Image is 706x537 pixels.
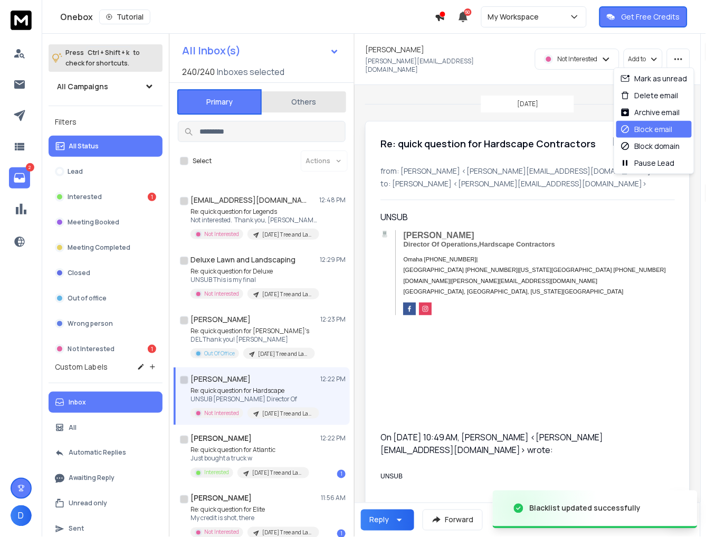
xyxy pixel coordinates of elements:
p: [DATE] : 12:22 pm [612,136,675,147]
p: Inbox [69,398,86,407]
p: Re: quick question for Legends [190,208,317,216]
p: [PERSON_NAME][EMAIL_ADDRESS][DOMAIN_NAME] [365,57,524,74]
div: Mark as unread [621,73,688,84]
p: Automatic Replies [69,449,126,457]
span: [PERSON_NAME] [403,231,474,240]
div: Reply [369,515,389,525]
span: 240 / 240 [182,65,215,78]
p: Press to check for shortcuts. [65,48,140,69]
p: Meeting Completed [68,243,130,252]
span: [US_STATE][GEOGRAPHIC_DATA] [PHONE_NUMBER] [519,267,666,273]
p: Wrong person [68,319,113,328]
p: to: [PERSON_NAME] <[PERSON_NAME][EMAIL_ADDRESS][DOMAIN_NAME]> [380,178,675,189]
p: Not Interested [204,529,239,536]
span: 50 [464,8,472,16]
p: Interested [204,469,229,477]
p: [DATE] Tree and Landscaping [258,350,309,358]
p: Re: quick question for Hardscape [190,387,317,395]
p: Out Of Office [204,350,235,357]
p: Not Interested [558,55,598,63]
h1: [PERSON_NAME] [190,434,252,444]
h1: [PERSON_NAME] [190,374,251,384]
h1: [EMAIL_ADDRESS][DOMAIN_NAME] [190,195,307,205]
p: [DATE] [517,100,538,108]
p: Not Interested [204,290,239,298]
h3: Inboxes selected [217,65,284,78]
h1: [PERSON_NAME] [365,44,425,55]
p: My Workspace [488,12,543,22]
div: Onebox [60,10,435,24]
div: Block domain [621,141,680,152]
div: 1 [148,345,156,353]
p: 12:22 PM [320,375,346,383]
p: Re: quick question for Atlantic [190,446,309,455]
p: Re: quick question for Elite [190,506,317,514]
span: [DOMAIN_NAME] [404,278,450,284]
label: Select [193,157,212,165]
p: from: [PERSON_NAME] <[PERSON_NAME][EMAIL_ADDRESS][DOMAIN_NAME]> [380,166,675,176]
button: Others [262,90,346,114]
p: [DATE] Tree and Landscaping [262,231,313,239]
button: Tutorial [99,10,150,24]
h1: All Inbox(s) [182,45,241,56]
span: [PERSON_NAME][EMAIL_ADDRESS][DOMAIN_NAME] [451,278,597,284]
h1: [PERSON_NAME] [190,314,251,325]
span: Director Of Operations, [403,240,479,248]
p: Sent [69,525,84,533]
span: [GEOGRAPHIC_DATA] [PHONE_NUMBER] [404,267,518,273]
p: UNSUB This is my final [190,276,317,284]
p: Lead [68,167,83,176]
div: 1 [337,470,346,478]
p: 12:22 PM [320,435,346,443]
span: [GEOGRAPHIC_DATA], [GEOGRAPHIC_DATA], [US_STATE][GEOGRAPHIC_DATA] [404,288,624,295]
div: On [DATE] 10:49 AM, [PERSON_NAME] <[PERSON_NAME][EMAIL_ADDRESS][DOMAIN_NAME]> wrote: [380,431,666,456]
p: Add to [628,55,646,63]
p: All Status [69,142,99,150]
h3: Filters [49,115,163,129]
img: background.png [419,303,432,315]
h1: All Campaigns [57,81,108,92]
p: Not Interested [204,409,239,417]
div: 1 [148,193,156,201]
p: Out of office [68,294,107,303]
p: [DATE] Tree and Landscaping [262,290,313,298]
p: 11:56 AM [321,494,346,503]
p: Awaiting Reply [69,474,115,483]
p: Not Interested [68,345,115,353]
span: D [11,505,32,526]
button: Forward [423,510,483,531]
p: Unread only [69,500,107,508]
div: UNSUB [380,211,675,515]
p: All [69,423,77,432]
p: Just bought a truck w [190,455,309,463]
p: [DATE] Tree and Landscaping [262,410,313,418]
h3: Custom Labels [55,362,108,372]
p: Get Free Credits [622,12,680,22]
p: 12:48 PM [319,196,346,204]
p: Interested [68,193,102,201]
p: [DATE] Tree and Landscaping [252,469,303,477]
span: Omaha [PHONE_NUMBER] [404,256,476,262]
div: Delete email [621,90,679,101]
p: [DATE] Tree and Landscaping [262,529,313,537]
button: Primary [177,89,262,115]
p: 12:23 PM [320,315,346,324]
p: Re: quick question for [PERSON_NAME]'s [190,327,315,335]
p: 2 [26,163,34,172]
p: Meeting Booked [68,218,119,227]
span: UNSUB [380,473,403,480]
span: | [404,278,598,284]
span: Hardscape Contractors [479,240,555,248]
span: | [404,267,666,273]
p: My credit is shot, there [190,514,317,523]
span: Ctrl + Shift + k [86,46,131,59]
div: Block email [621,124,673,135]
p: Closed [68,269,90,277]
div: Pause Lead [621,158,675,168]
p: 12:29 PM [320,256,346,264]
h1: Re: quick question for Hardscape Contractors [380,136,596,151]
p: Not interested. Thank you, [PERSON_NAME] [190,216,317,224]
p: Re: quick question for Deluxe [190,267,317,276]
h1: [PERSON_NAME] [190,493,252,504]
img: 02323f8f-45c0-4485-84e5-3e95dd6c219b.png [381,230,388,238]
